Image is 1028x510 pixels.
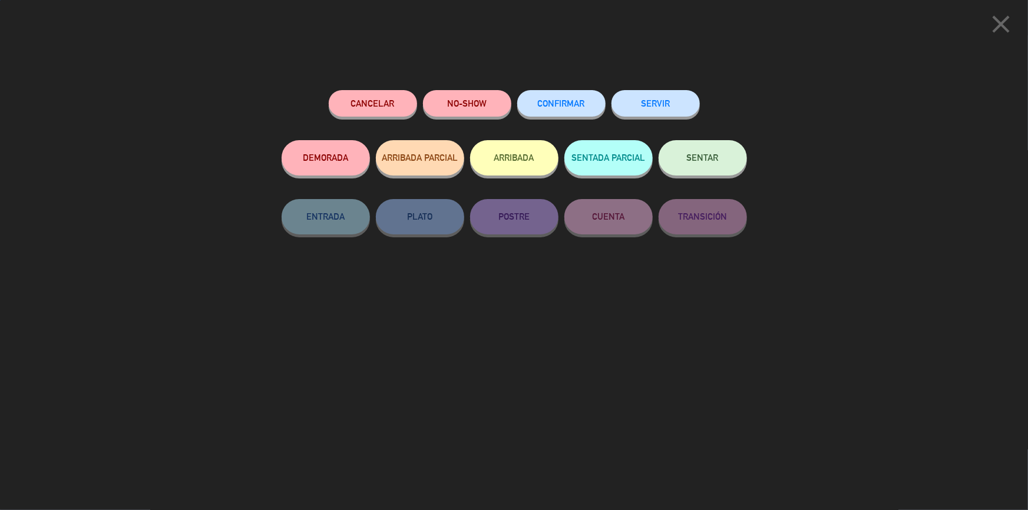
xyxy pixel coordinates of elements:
span: SENTAR [687,153,719,163]
button: SENTADA PARCIAL [564,140,653,175]
button: SERVIR [611,90,700,117]
button: CONFIRMAR [517,90,606,117]
button: ARRIBADA PARCIAL [376,140,464,175]
button: close [983,9,1019,44]
button: POSTRE [470,199,558,234]
button: DEMORADA [282,140,370,175]
button: SENTAR [659,140,747,175]
span: ARRIBADA PARCIAL [382,153,458,163]
button: TRANSICIÓN [659,199,747,234]
button: PLATO [376,199,464,234]
span: CONFIRMAR [538,98,585,108]
button: Cancelar [329,90,417,117]
button: ARRIBADA [470,140,558,175]
button: ENTRADA [282,199,370,234]
button: NO-SHOW [423,90,511,117]
button: CUENTA [564,199,653,234]
i: close [986,9,1016,39]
